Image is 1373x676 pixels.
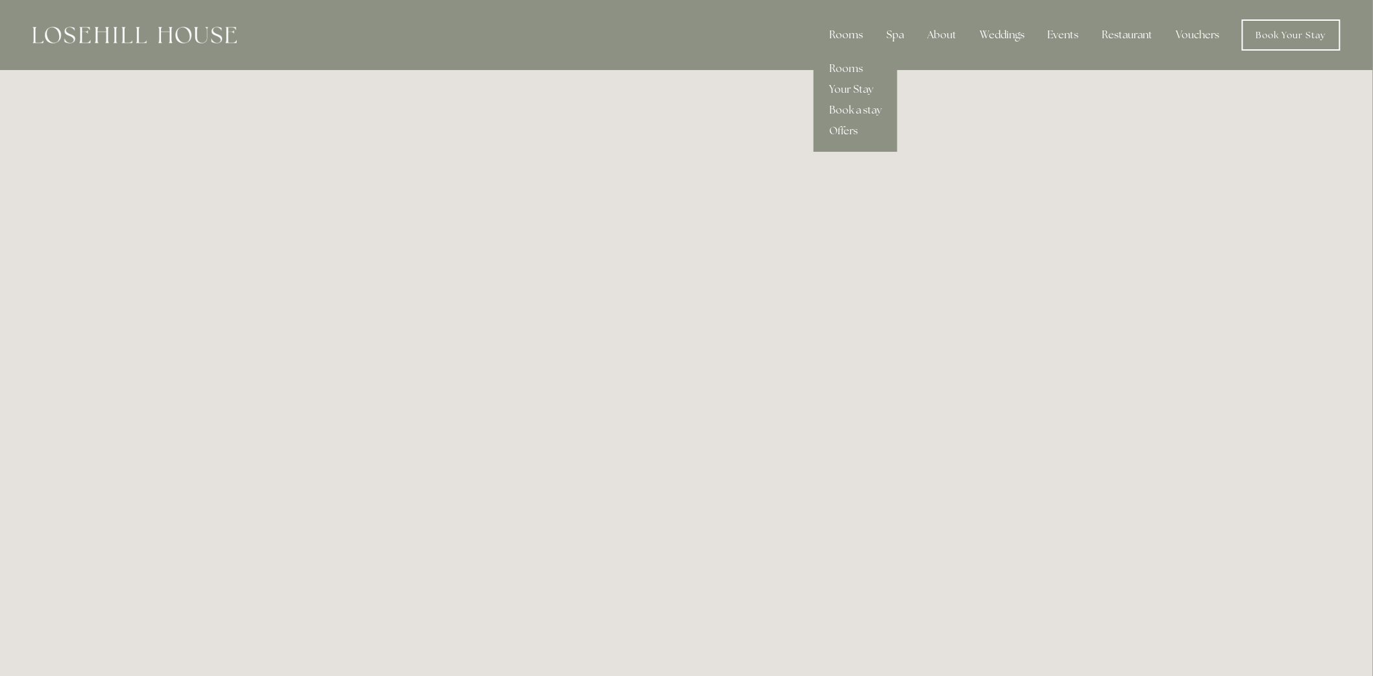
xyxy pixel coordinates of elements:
[1092,22,1163,48] div: Restaurant
[1166,22,1230,48] a: Vouchers
[917,22,967,48] div: About
[819,22,873,48] div: Rooms
[814,58,897,79] a: Rooms
[1242,19,1341,51] a: Book Your Stay
[814,79,897,100] a: Your Stay
[814,121,897,141] a: Offers
[1038,22,1089,48] div: Events
[32,27,237,43] img: Losehill House
[876,22,914,48] div: Spa
[814,100,897,121] a: Book a stay
[969,22,1035,48] div: Weddings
